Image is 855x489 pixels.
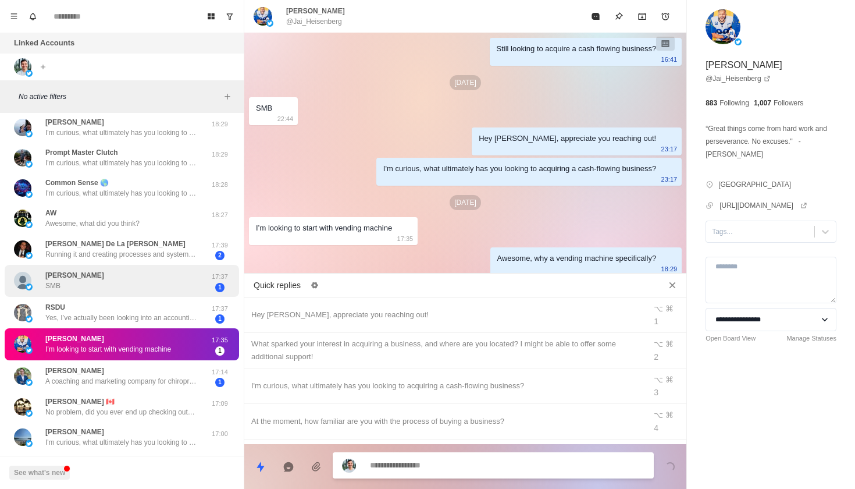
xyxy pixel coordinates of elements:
p: 23:17 [661,143,678,155]
img: picture [14,398,31,416]
p: SMB [45,281,60,291]
img: picture [26,161,33,168]
p: [DATE] [450,75,481,90]
p: I'm curious, what ultimately has you looking to acquiring a cash-flowing business? [45,437,197,448]
button: Send message [658,455,682,479]
div: ⌥ ⌘ 2 [654,338,679,363]
p: No active filters [19,91,220,102]
div: ⌥ ⌘ 4 [654,409,679,434]
p: 18:28 [205,180,234,190]
p: [GEOGRAPHIC_DATA] [718,179,791,190]
p: I'm curious, what ultimately has you looking to acquiring a cash-flowing business? [45,158,197,168]
p: Following [719,98,749,108]
p: 17:37 [205,272,234,282]
button: Edit quick replies [305,276,324,295]
p: 17:09 [205,399,234,409]
button: Pin [607,5,630,28]
button: Close quick replies [663,276,682,295]
img: picture [14,304,31,321]
div: At the moment, how familiar are you with the process of buying a business? [251,415,639,428]
p: A coaching and marketing company for chiropractors [45,376,197,387]
button: Quick replies [249,455,272,479]
div: I'm curious, what ultimately has you looking to acquiring a cash-flowing business? [251,380,639,392]
span: 1 [215,378,225,387]
button: Add media [305,455,328,479]
div: What sparked your interest in acquiring a business, and where are you located? I might be able to... [251,338,639,363]
p: 17:39 [205,240,234,250]
p: @Jai_Heisenberg [286,16,342,27]
img: picture [26,410,33,417]
a: Manage Statuses [786,334,836,343]
img: picture [14,58,31,76]
button: Add reminder [654,5,677,28]
p: 18:29 [661,263,678,275]
p: [PERSON_NAME] [706,58,782,72]
p: 22:44 [277,112,294,125]
p: 17:00 [205,429,234,439]
p: Common Sense 🌎 [45,178,109,188]
div: I'm curious, what ultimately has you looking to acquiring a cash-flowing business? [383,162,656,175]
div: SMB [256,102,272,115]
p: [PERSON_NAME] [45,117,104,127]
button: Mark as read [584,5,607,28]
p: 18:27 [205,210,234,220]
a: Open Board View [706,334,756,343]
p: Followers [774,98,803,108]
p: Yes, I’ve actually been looking into an accounting firm. Ideally, something that’s not entirely t... [45,313,197,323]
img: picture [266,20,273,27]
p: 1,007 [754,98,771,108]
p: 18:29 [205,119,234,129]
p: No problem, did you ever end up checking out that page I dropped you in July? [45,407,197,417]
img: picture [14,335,31,353]
img: picture [14,149,31,166]
p: [PERSON_NAME] [286,6,345,16]
img: picture [14,240,31,258]
img: picture [14,119,31,136]
p: Linked Accounts [14,37,74,49]
span: 2 [215,251,225,260]
p: “Great things come from hard work and perseverance. No excuses." - [PERSON_NAME] [706,122,836,161]
div: ⌥ ⌘ 3 [654,373,679,399]
img: picture [26,221,33,228]
img: picture [254,7,272,26]
img: picture [735,38,742,45]
img: picture [342,459,356,473]
p: Quick replies [254,279,301,292]
div: Hey [PERSON_NAME], appreciate you reaching out! [479,132,656,145]
button: Notifications [23,7,42,26]
a: @Jai_Heisenberg [706,73,771,84]
p: I’m looking to start with vending machine [45,344,171,355]
button: See what's new [9,466,70,480]
div: Awesome, why a vending machine specifically? [497,252,657,265]
p: Awesome, what did you think? [45,218,140,229]
p: [DATE] [450,195,481,210]
img: picture [26,252,33,259]
img: picture [26,191,33,198]
p: 17:35 [397,232,414,245]
div: Still looking to acquire a cash flowing business? [497,42,657,55]
img: picture [706,9,740,44]
p: 17:37 [205,304,234,314]
img: picture [26,440,33,447]
div: Hey [PERSON_NAME], appreciate you reaching out! [251,309,639,321]
img: picture [26,347,33,354]
div: ⌥ ⌘ 1 [654,302,679,328]
span: 1 [215,283,225,292]
img: picture [14,179,31,197]
span: 1 [215,346,225,356]
p: I'm curious, what ultimately has you looking to acquiring a cash-flowing business? [45,127,197,138]
img: picture [14,367,31,385]
p: [PERSON_NAME] De La [PERSON_NAME] [45,239,186,249]
a: [URL][DOMAIN_NAME] [719,200,807,211]
img: picture [14,428,31,446]
img: picture [14,210,31,227]
button: Reply with AI [277,455,300,479]
p: 17:14 [205,367,234,377]
img: picture [26,284,33,290]
p: I'm curious, what ultimately has you looking to acquiring a cash-flowing business? [45,188,197,199]
img: picture [26,379,33,386]
img: picture [26,70,33,77]
p: [PERSON_NAME] [45,427,104,437]
p: [PERSON_NAME] [45,366,104,376]
p: 16:41 [661,53,678,66]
